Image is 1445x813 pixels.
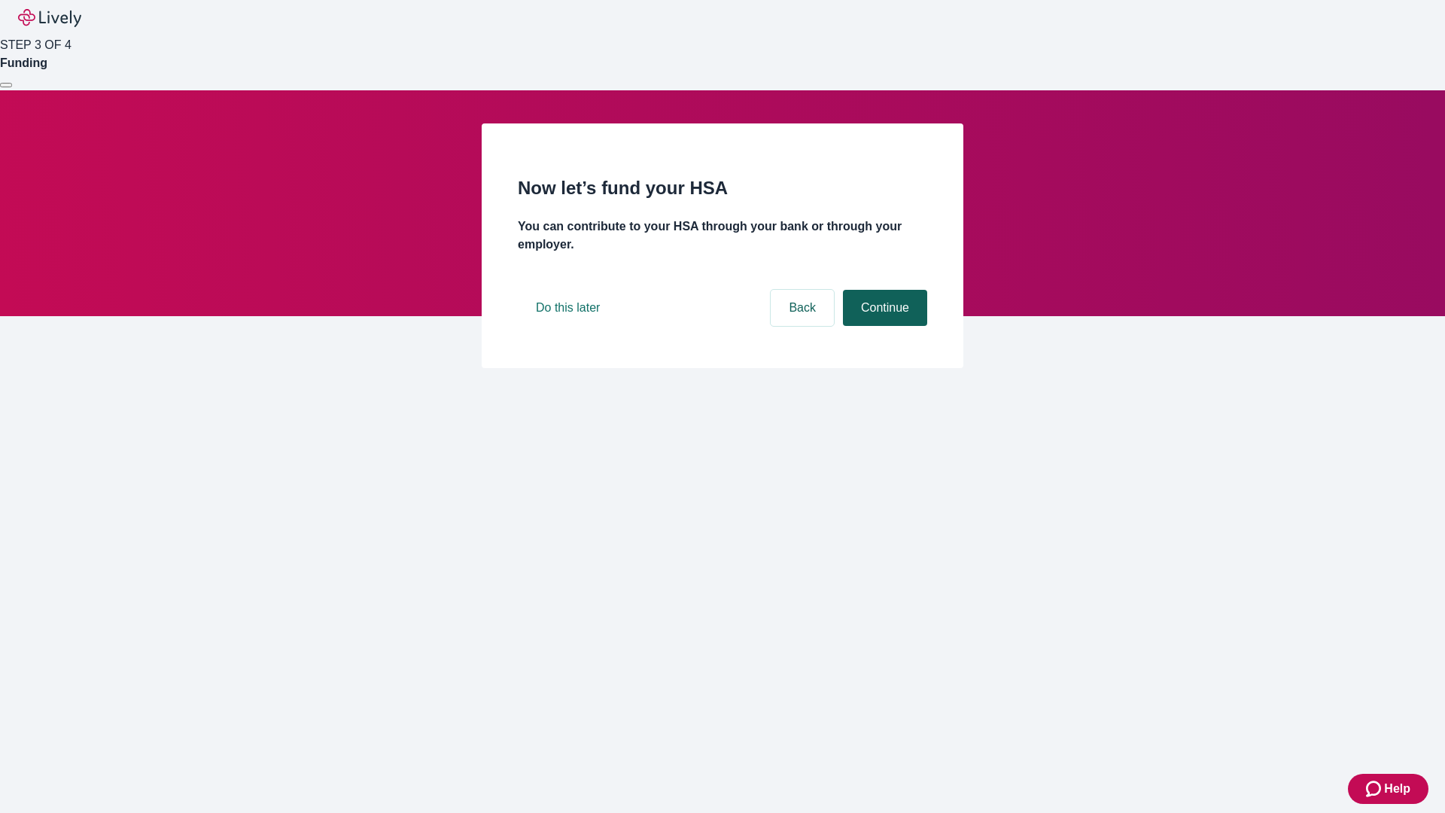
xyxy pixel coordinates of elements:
button: Back [771,290,834,326]
h4: You can contribute to your HSA through your bank or through your employer. [518,218,927,254]
span: Help [1384,780,1410,798]
button: Do this later [518,290,618,326]
svg: Zendesk support icon [1366,780,1384,798]
button: Zendesk support iconHelp [1348,774,1428,804]
img: Lively [18,9,81,27]
button: Continue [843,290,927,326]
h2: Now let’s fund your HSA [518,175,927,202]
